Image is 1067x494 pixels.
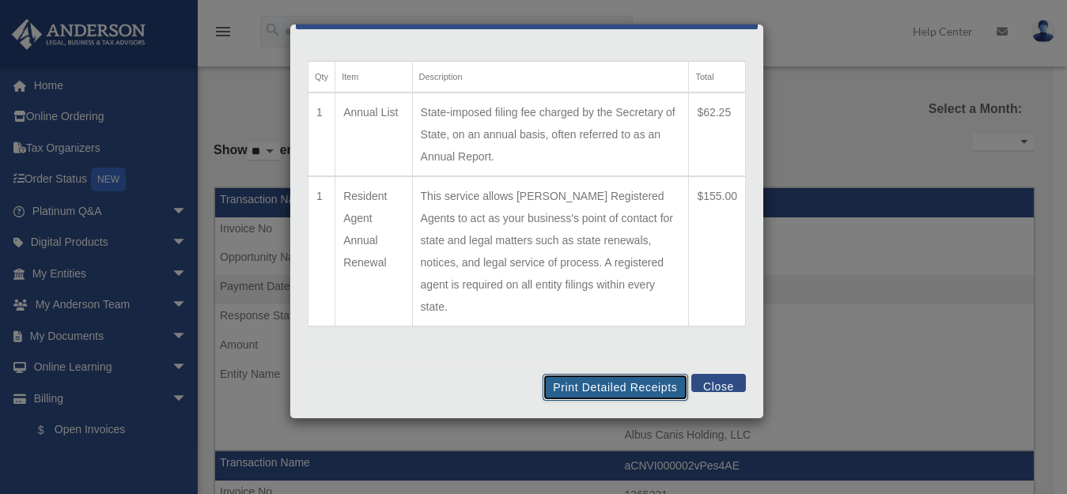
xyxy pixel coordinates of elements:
[689,62,746,93] th: Total
[412,176,689,326] td: This service allows [PERSON_NAME] Registered Agents to act as your business's point of contact fo...
[308,62,335,93] th: Qty
[543,374,687,401] button: Print Detailed Receipts
[689,176,746,326] td: $155.00
[691,374,746,392] button: Close
[689,92,746,176] td: $62.25
[335,176,412,326] td: Resident Agent Annual Renewal
[335,62,412,93] th: Item
[412,92,689,176] td: State-imposed filing fee charged by the Secretary of State, on an annual basis, often referred to...
[308,176,335,326] td: 1
[335,92,412,176] td: Annual List
[412,62,689,93] th: Description
[308,92,335,176] td: 1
